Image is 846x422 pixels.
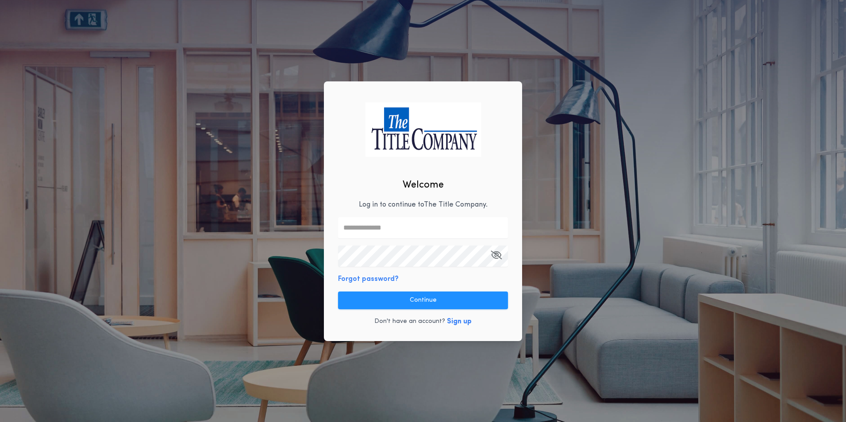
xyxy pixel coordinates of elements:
[447,316,472,327] button: Sign up
[403,178,444,192] h2: Welcome
[359,199,488,210] p: Log in to continue to The Title Company .
[365,102,481,157] img: logo
[338,292,508,309] button: Continue
[374,317,445,326] p: Don't have an account?
[338,274,399,284] button: Forgot password?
